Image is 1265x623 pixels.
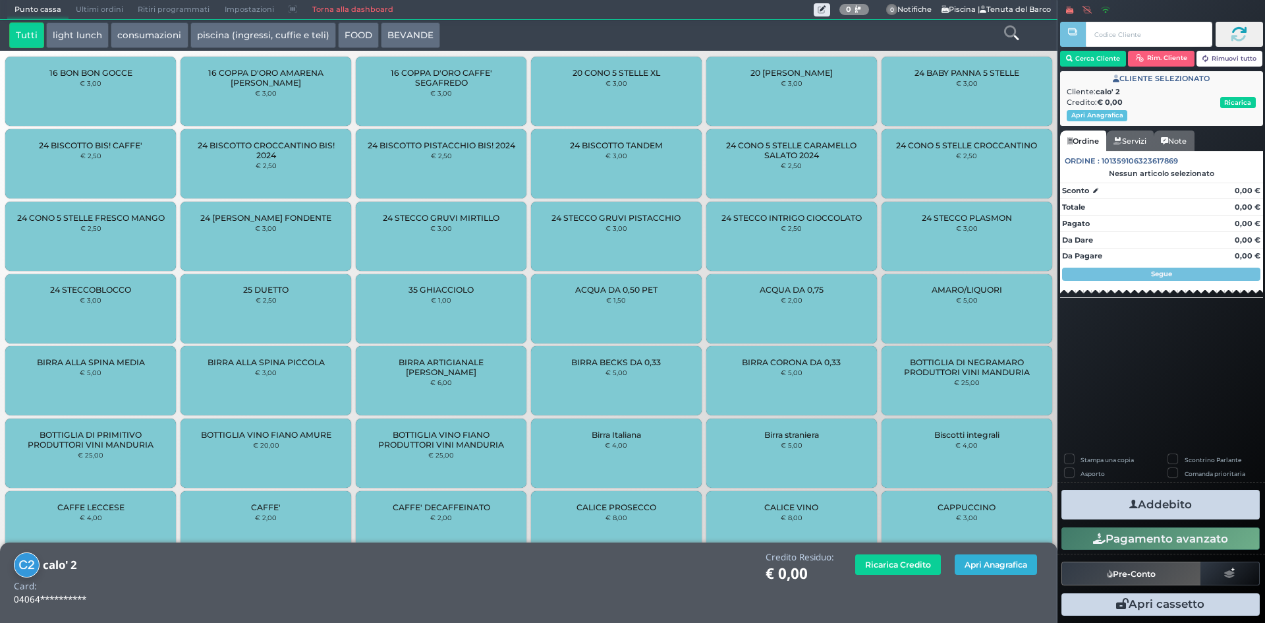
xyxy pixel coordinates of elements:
div: Credito: [1067,97,1256,108]
span: 24 BISCOTTO TANDEM [570,140,663,150]
label: Asporto [1081,469,1105,478]
h4: Card: [14,581,37,591]
span: CALICE VINO [764,502,818,512]
b: calo' 2 [43,557,77,572]
span: 35 GHIACCIOLO [408,285,474,295]
span: 24 CONO 5 STELLE CARAMELLO SALATO 2024 [717,140,866,160]
a: Torna alla dashboard [304,1,400,19]
small: € 2,00 [255,514,277,521]
strong: Da Pagare [1062,251,1102,260]
small: € 3,00 [781,79,802,87]
strong: Segue [1151,270,1172,278]
small: € 2,50 [781,224,802,232]
button: Apri Anagrafica [955,554,1037,575]
input: Codice Cliente [1086,22,1212,47]
span: 24 CONO 5 STELLE FRESCO MANGO [17,213,165,223]
b: calo' 2 [1096,87,1120,96]
small: € 2,00 [430,514,452,521]
span: 24 BISCOTTO CROCCANTINO BIS! 2024 [192,140,340,160]
span: ACQUA DA 0,75 [760,285,824,295]
span: 24 BISCOTTO PISTACCHIO BIS! 2024 [368,140,515,150]
span: 24 STECCO GRUVI PISTACCHIO [551,213,681,223]
span: BOTTIGLIA DI NEGRAMARO PRODUTTORI VINI MANDURIA [892,357,1040,377]
small: € 25,00 [954,378,980,386]
button: BEVANDE [381,22,440,49]
strong: 0,00 € [1235,251,1260,260]
button: light lunch [46,22,109,49]
span: ACQUA DA 0,50 PET [575,285,658,295]
small: € 8,00 [781,514,802,521]
b: 0 [846,5,851,14]
span: Birra straniera [764,430,819,440]
span: 0 [886,4,898,16]
button: Apri Anagrafica [1067,110,1127,121]
strong: 0,00 € [1235,235,1260,245]
strong: Da Dare [1062,235,1093,245]
small: € 5,00 [781,441,802,449]
img: calo' 2 [14,552,40,578]
small: € 5,00 [80,369,101,376]
button: consumazioni [111,22,188,49]
div: Nessun articolo selezionato [1060,169,1263,178]
small: € 2,50 [956,152,977,160]
small: € 20,00 [253,441,279,449]
span: 25 DUETTO [243,285,289,295]
small: € 6,00 [430,378,452,386]
span: BIRRA BECKS DA 0,33 [571,357,661,367]
small: € 3,00 [255,89,277,97]
strong: € 0,00 [1097,98,1123,107]
small: € 2,50 [80,152,101,160]
small: € 4,00 [80,514,102,521]
button: Apri cassetto [1061,593,1260,616]
span: CAPPUCCINO [938,502,996,512]
span: Biscotti integrali [934,430,999,440]
small: € 3,00 [956,79,978,87]
small: € 3,00 [956,224,978,232]
button: piscina (ingressi, cuffie e teli) [190,22,336,49]
span: 24 BABY PANNA 5 STELLE [914,68,1019,78]
span: 101359106323617869 [1102,156,1178,167]
strong: 0,00 € [1235,219,1260,228]
button: Ricarica Credito [855,554,941,575]
span: 24 STECCOBLOCCO [50,285,131,295]
small: € 3,00 [80,296,101,304]
span: 20 CONO 5 STELLE XL [573,68,660,78]
span: BIRRA ALLA SPINA MEDIA [37,357,145,367]
span: 16 BON BON GOCCE [49,68,132,78]
label: Stampa una copia [1081,456,1134,464]
span: 24 STECCO GRUVI MIRTILLO [383,213,499,223]
small: € 2,50 [781,162,802,169]
span: BIRRA ALLA SPINA PICCOLA [208,357,325,367]
small: € 2,50 [80,224,101,232]
small: € 5,00 [956,296,978,304]
strong: Totale [1062,202,1085,212]
div: Cliente: [1067,86,1256,98]
a: Note [1154,131,1194,152]
span: BOTTIGLIA DI PRIMITIVO PRODUTTORI VINI MANDURIA [16,430,165,450]
span: CALICE PROSECCO [576,502,656,512]
a: Ordine [1060,131,1106,152]
span: 24 STECCO PLASMON [922,213,1012,223]
button: Rimuovi tutto [1196,51,1263,67]
small: € 3,00 [605,152,627,160]
strong: Pagato [1062,219,1090,228]
button: Pagamento avanzato [1061,527,1260,550]
label: Scontrino Parlante [1185,456,1241,464]
button: Pre-Conto [1061,562,1201,585]
small: € 3,00 [430,89,452,97]
small: € 1,50 [606,296,626,304]
small: € 3,00 [255,224,277,232]
button: Cerca Cliente [1060,51,1127,67]
h1: € 0,00 [766,566,834,582]
button: Rim. Cliente [1128,51,1195,67]
small: € 3,00 [80,79,101,87]
span: Punto cassa [7,1,69,19]
span: 24 STECCO INTRIGO CIOCCOLATO [721,213,862,223]
small: € 2,00 [781,296,802,304]
span: Impostazioni [217,1,281,19]
a: Servizi [1106,131,1154,152]
span: 16 COPPA D'ORO AMARENA [PERSON_NAME] [192,68,340,88]
span: BOTTIGLIA VINO FIANO PRODUTTORI VINI MANDURIA [367,430,515,450]
span: CLIENTE SELEZIONATO [1113,73,1210,84]
span: 24 BISCOTTO BIS! CAFFE' [39,140,142,150]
